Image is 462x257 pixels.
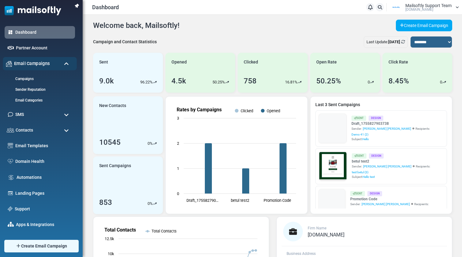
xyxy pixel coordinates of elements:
[70,122,133,133] a: Shop Now and Save Big!
[171,75,186,86] div: 4.5k
[389,59,408,65] span: Click Rate
[405,8,433,11] span: [DOMAIN_NAME]
[7,128,14,132] img: contacts-icon.svg
[17,174,72,181] a: Automations
[241,109,253,113] text: Clicked
[108,251,114,256] text: 10k
[362,202,410,206] span: [PERSON_NAME] [PERSON_NAME]
[6,61,12,67] img: campaigns-icon.png
[5,98,73,103] a: Email Categories
[15,111,24,118] span: SMS
[350,191,365,196] div: Sent
[287,251,316,256] span: Business Address
[308,226,326,230] span: Firm Name
[104,227,136,233] text: Total Contacts
[16,221,72,228] a: Apps & Integrations
[352,153,366,159] div: Sent
[440,79,442,85] p: 0
[14,60,50,67] span: Email Campaigns
[99,102,126,109] span: New Contacts
[148,201,150,207] p: 0
[396,20,452,31] a: Create Email Campaign
[364,36,408,48] div: Last Update:
[351,121,444,126] a: Draft_1755827903738
[76,125,126,130] strong: Shop Now and Save Big!
[23,106,179,116] h1: Test {(email)}
[264,198,291,203] text: Promotion Code
[15,190,72,197] a: Landing Pages
[171,59,187,65] span: Opened
[8,206,13,211] img: support-icon.svg
[244,75,257,86] div: 758
[171,102,302,209] svg: Rates by Campaigns
[350,208,374,212] a: SMS [DATE]... (3)
[285,79,298,85] p: 16.81%
[369,153,384,159] div: Design
[401,40,405,44] a: Refresh Stats
[8,112,13,117] img: sms-icon.png
[28,161,175,167] p: Lorem ipsum dolor sit amet, consectetur adipiscing elit, sed do eiusmod tempor incididunt
[152,229,177,233] text: Total Contacts
[5,87,73,92] a: Sender Reputation
[308,232,344,237] a: [DOMAIN_NAME]
[8,174,14,181] img: workflow.svg
[177,116,179,121] text: 3
[99,137,121,148] div: 10545
[177,107,222,113] text: Rates by Campaigns
[16,45,72,51] a: Partner Account
[352,170,368,175] a: test betul (3)
[362,137,369,141] span: Hello
[389,75,409,86] div: 8.45%
[315,102,447,108] a: Last 3 Sent Campaigns
[177,166,179,171] text: 1
[148,201,157,207] div: %
[244,59,258,65] span: Clicked
[351,116,366,121] div: Sent
[105,236,114,241] text: 12.5k
[8,29,13,35] img: dashboard-icon-active.svg
[177,191,179,196] text: 0
[351,126,444,137] div: Sender: Recipients:
[389,3,404,12] img: User Logo
[351,137,444,141] div: Subject:
[186,198,219,203] text: Draft_175582790…
[267,109,280,113] text: Opened
[363,126,411,131] span: [PERSON_NAME] [PERSON_NAME]
[368,79,370,85] p: 0
[177,141,179,146] text: 2
[140,79,153,85] p: 96.22%
[148,140,150,147] p: 0
[99,59,108,65] span: Sent
[367,191,382,196] div: Design
[352,164,444,175] div: Sender: Recipients:
[15,206,72,212] a: Support
[21,243,67,249] span: Create Email Campaign
[350,196,444,202] a: Promotion Code
[388,40,400,44] b: [DATE]
[99,75,114,86] div: 9.0k
[15,143,72,149] a: Email Templates
[99,197,112,208] div: 853
[92,3,119,11] span: Dashboard
[8,190,13,196] img: landing_pages.svg
[15,158,72,165] a: Domain Health
[89,145,113,150] strong: Follow Us
[99,163,131,169] span: Sent Campaigns
[369,116,383,121] div: Design
[212,79,225,85] p: 50.25%
[93,21,179,30] h4: Welcome back, Mailsoftly!
[363,164,411,169] span: [PERSON_NAME] [PERSON_NAME]
[316,75,341,86] div: 50.25%
[362,175,375,178] span: Hello test
[352,175,444,179] div: Subject:
[16,127,33,133] span: Contacts
[350,202,444,212] div: Sender: Recipients:
[316,59,337,65] span: Open Rate
[5,76,73,82] a: Campaigns
[148,140,157,147] div: %
[93,96,163,154] a: New Contacts 10545 0%
[352,159,444,164] a: betul test2
[405,3,452,8] span: Mailsoftly Support Team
